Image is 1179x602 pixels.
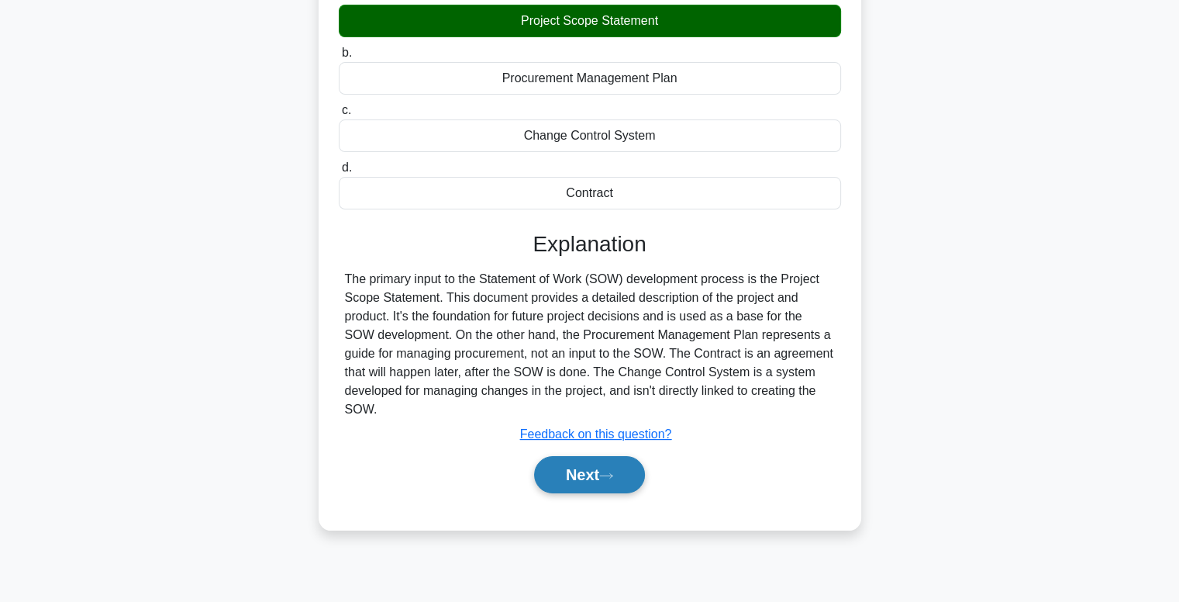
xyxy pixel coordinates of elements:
[339,119,841,152] div: Change Control System
[342,46,352,59] span: b.
[520,427,672,441] a: Feedback on this question?
[348,231,832,258] h3: Explanation
[339,5,841,37] div: Project Scope Statement
[342,103,351,116] span: c.
[345,270,835,419] div: The primary input to the Statement of Work (SOW) development process is the Project Scope Stateme...
[534,456,645,493] button: Next
[339,62,841,95] div: Procurement Management Plan
[342,161,352,174] span: d.
[339,177,841,209] div: Contract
